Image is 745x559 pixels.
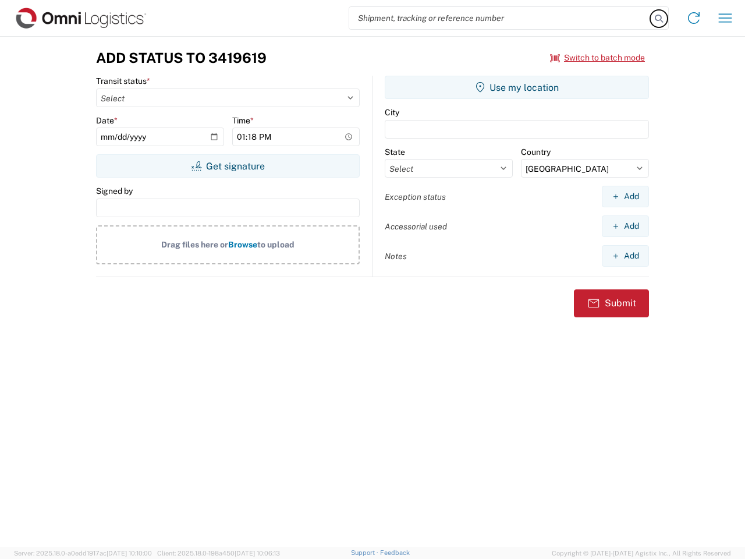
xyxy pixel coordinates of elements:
button: Switch to batch mode [550,48,645,68]
span: [DATE] 10:10:00 [107,550,152,557]
label: Accessorial used [385,221,447,232]
span: Drag files here or [161,240,228,249]
label: Country [521,147,551,157]
button: Add [602,245,649,267]
span: Client: 2025.18.0-198a450 [157,550,280,557]
input: Shipment, tracking or reference number [349,7,651,29]
label: Signed by [96,186,133,196]
button: Submit [574,289,649,317]
label: Notes [385,251,407,261]
button: Get signature [96,154,360,178]
label: Transit status [96,76,150,86]
button: Add [602,186,649,207]
span: Browse [228,240,257,249]
button: Add [602,215,649,237]
span: Copyright © [DATE]-[DATE] Agistix Inc., All Rights Reserved [552,548,731,558]
label: Date [96,115,118,126]
label: Exception status [385,192,446,202]
span: to upload [257,240,295,249]
a: Feedback [380,549,410,556]
label: State [385,147,405,157]
label: Time [232,115,254,126]
h3: Add Status to 3419619 [96,49,267,66]
label: City [385,107,399,118]
a: Support [351,549,380,556]
span: [DATE] 10:06:13 [235,550,280,557]
span: Server: 2025.18.0-a0edd1917ac [14,550,152,557]
button: Use my location [385,76,649,99]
